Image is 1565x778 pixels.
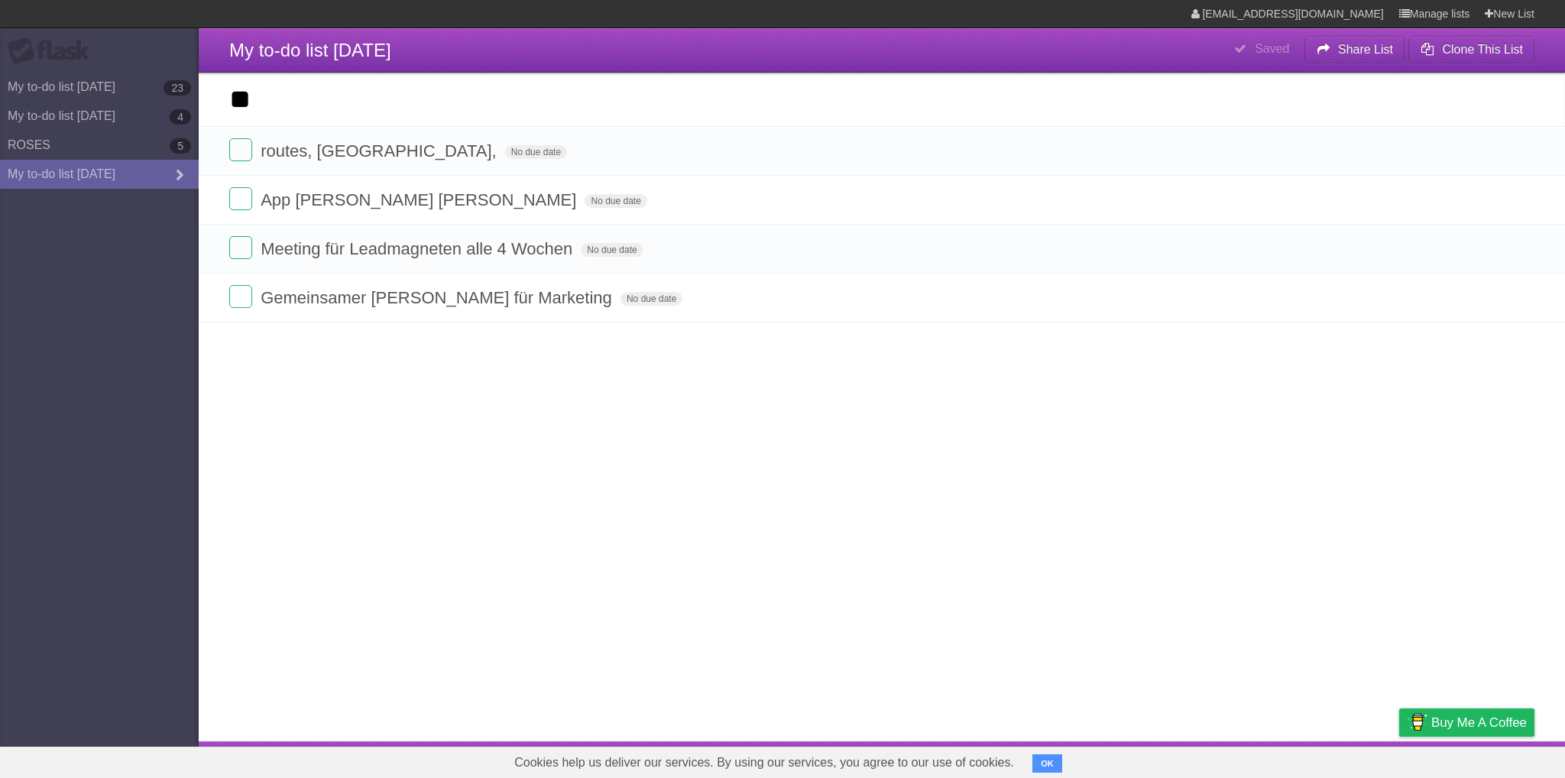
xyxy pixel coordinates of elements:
div: Flask [8,37,99,65]
a: Terms [1327,745,1361,774]
span: No due date [585,194,646,208]
span: No due date [505,145,567,159]
label: Done [229,236,252,259]
b: 23 [164,80,191,96]
label: Done [229,285,252,308]
span: Cookies help us deliver our services. By using our services, you agree to our use of cookies. [499,747,1029,778]
b: Saved [1255,42,1289,55]
span: Buy me a coffee [1431,709,1527,736]
b: 5 [170,138,191,154]
button: Share List [1304,36,1405,63]
a: Suggest a feature [1438,745,1534,774]
b: 4 [170,109,191,125]
span: App [PERSON_NAME] [PERSON_NAME] [261,190,580,209]
label: Done [229,138,252,161]
a: Privacy [1379,745,1419,774]
span: Gemeinsamer [PERSON_NAME] für Marketing [261,288,616,307]
span: No due date [581,243,643,257]
button: OK [1032,754,1062,773]
label: Done [229,187,252,210]
span: routes, [GEOGRAPHIC_DATA], [261,141,500,160]
b: Clone This List [1442,43,1523,56]
b: Share List [1338,43,1393,56]
span: My to-do list [DATE] [229,40,391,60]
a: Buy me a coffee [1399,708,1534,737]
span: Meeting für Leadmagneten alle 4 Wochen [261,239,576,258]
a: About [1196,745,1228,774]
a: Developers [1246,745,1308,774]
button: Clone This List [1408,36,1534,63]
img: Buy me a coffee [1407,709,1427,735]
span: No due date [620,292,682,306]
